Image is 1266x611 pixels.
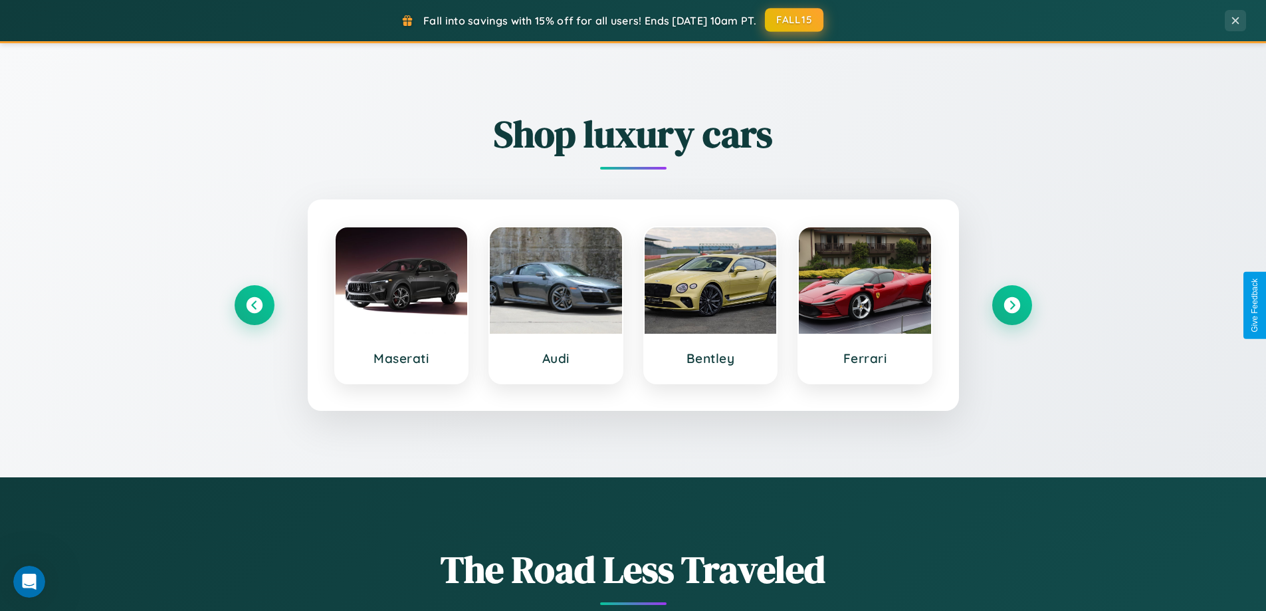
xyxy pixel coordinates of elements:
h3: Audi [503,350,609,366]
span: Fall into savings with 15% off for all users! Ends [DATE] 10am PT. [423,14,756,27]
h3: Bentley [658,350,764,366]
h3: Ferrari [812,350,918,366]
iframe: Intercom live chat [13,566,45,598]
h1: The Road Less Traveled [235,544,1032,595]
button: FALL15 [765,8,823,32]
h2: Shop luxury cars [235,108,1032,160]
h3: Maserati [349,350,455,366]
div: Give Feedback [1250,279,1259,332]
